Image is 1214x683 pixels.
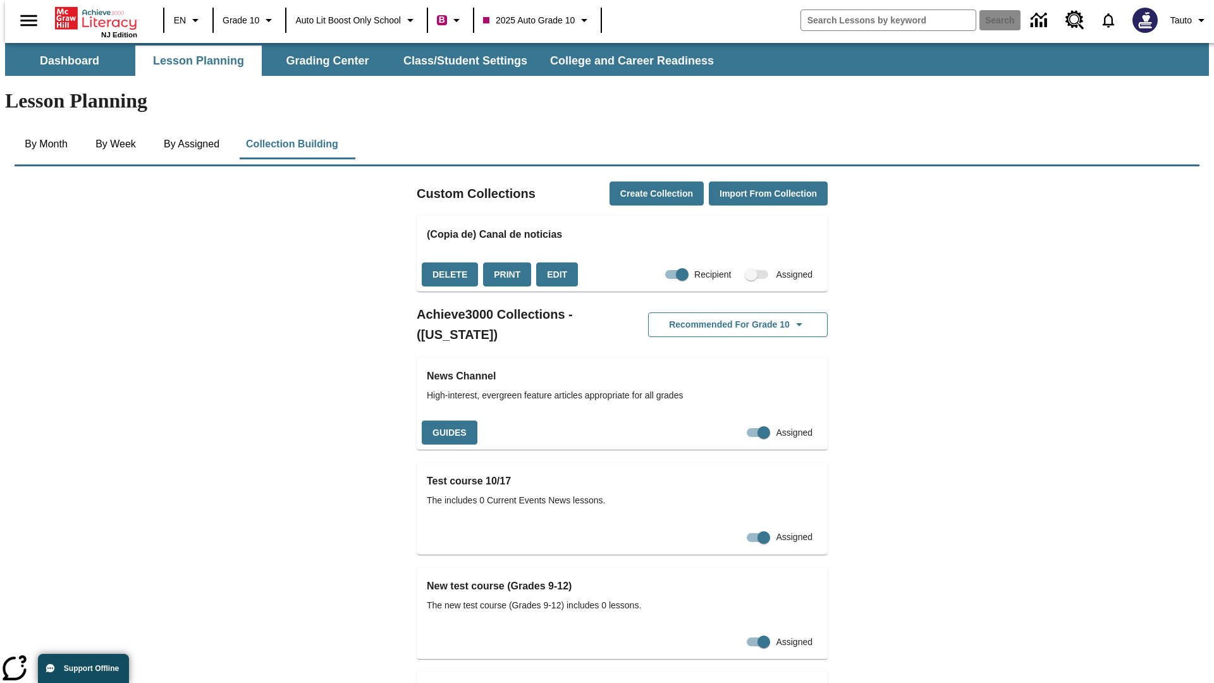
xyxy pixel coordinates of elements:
button: Collection Building [236,129,348,159]
span: Assigned [776,531,812,544]
button: College and Career Readiness [540,46,724,76]
button: Create Collection [610,182,704,206]
button: Grading Center [264,46,391,76]
button: Import from Collection [709,182,828,206]
button: Language: EN, Select a language [168,9,209,32]
button: Open side menu [10,2,47,39]
div: SubNavbar [5,43,1209,76]
span: Tauto [1170,14,1192,27]
div: Home [55,4,137,39]
a: Notifications [1092,4,1125,37]
span: The includes 0 Current Events News lessons. [427,494,818,507]
span: Recipient [694,268,731,281]
button: Dashboard [6,46,133,76]
button: Guides [422,421,477,445]
button: Delete [422,262,478,287]
button: Class: 2025 Auto Grade 10, Select your class [478,9,597,32]
a: Data Center [1023,3,1058,38]
h3: Test course 10/17 [427,472,818,490]
button: Recommended for Grade 10 [648,312,828,337]
h2: Custom Collections [417,183,536,204]
h3: News Channel [427,367,818,385]
a: Home [55,6,137,31]
button: By Week [84,129,147,159]
button: School: Auto Lit Boost only School, Select your school [290,9,423,32]
h3: (Copia de) Canal de noticias [427,226,818,243]
button: Class/Student Settings [393,46,537,76]
button: Edit [536,262,578,287]
button: Boost Class color is violet red. Change class color [432,9,469,32]
span: EN [174,14,186,27]
span: Auto Lit Boost only School [295,14,401,27]
span: Assigned [776,636,812,649]
button: Print, will open in a new window [483,262,531,287]
span: 2025 Auto Grade 10 [483,14,575,27]
a: Resource Center, Will open in new tab [1058,3,1092,37]
button: Profile/Settings [1165,9,1214,32]
h3: New test course (Grades 9-12) [427,577,818,595]
button: Lesson Planning [135,46,262,76]
h2: Achieve3000 Collections - ([US_STATE]) [417,304,622,345]
span: Support Offline [64,664,119,673]
div: SubNavbar [5,46,725,76]
span: NJ Edition [101,31,137,39]
input: search field [801,10,976,30]
button: Select a new avatar [1125,4,1165,37]
span: The new test course (Grades 9-12) includes 0 lessons. [427,599,818,612]
button: Grade: Grade 10, Select a grade [218,9,281,32]
button: Support Offline [38,654,129,683]
button: By Assigned [154,129,230,159]
span: High-interest, evergreen feature articles appropriate for all grades [427,389,818,402]
span: Grade 10 [223,14,259,27]
span: B [439,12,445,28]
button: By Month [15,129,78,159]
h1: Lesson Planning [5,89,1209,113]
span: Assigned [776,268,812,281]
img: Avatar [1132,8,1158,33]
span: Assigned [776,426,812,440]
